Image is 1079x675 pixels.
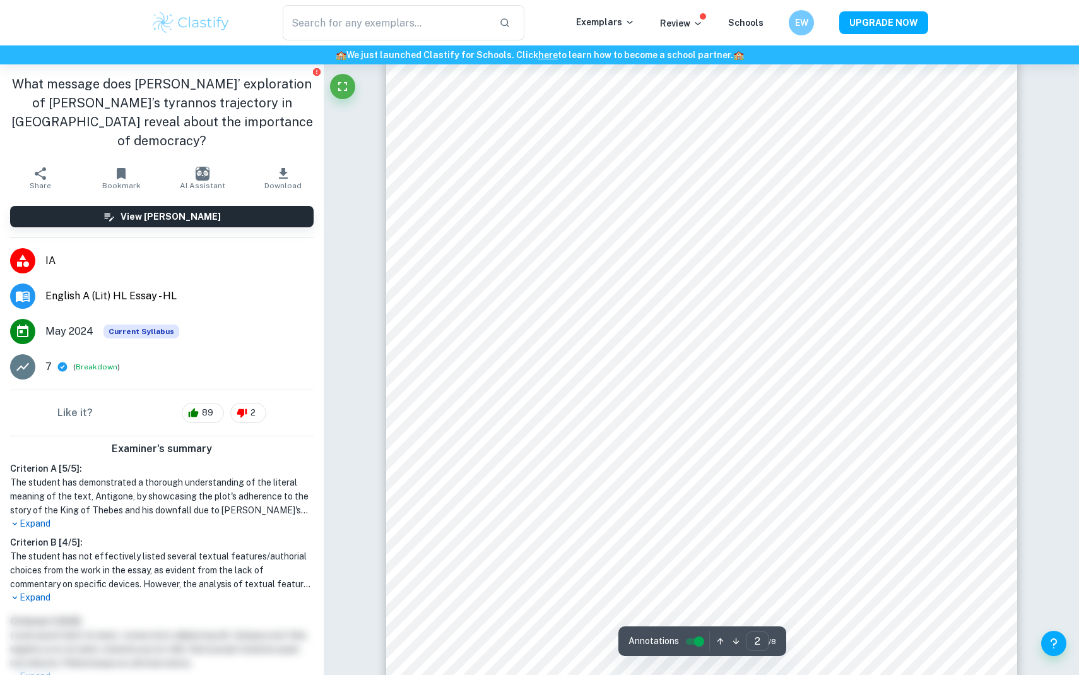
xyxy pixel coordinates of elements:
[728,18,764,28] a: Schools
[30,181,51,190] span: Share
[312,67,321,76] button: Report issue
[5,441,319,457] h6: Examiner's summary
[789,10,814,35] button: EW
[660,16,703,30] p: Review
[57,405,93,421] h6: Like it?
[151,10,231,35] img: Clastify logo
[336,50,346,60] span: 🏫
[628,635,679,648] span: Annotations
[283,5,489,40] input: Search for any exemplars...
[230,403,266,423] div: 2
[121,210,221,224] h6: View [PERSON_NAME]
[10,591,314,604] p: Expand
[81,160,162,196] button: Bookmark
[182,403,224,423] div: 89
[244,407,262,419] span: 2
[73,361,120,373] span: ( )
[45,324,93,339] span: May 2024
[10,517,314,530] p: Expand
[103,325,179,338] span: Current Syllabus
[10,75,314,150] h1: What message does [PERSON_NAME]’ exploration of [PERSON_NAME]’s tyrannos trajectory in [GEOGRAPHI...
[10,462,314,475] h6: Criterion A [ 5 / 5 ]:
[196,167,209,181] img: AI Assistant
[162,160,243,196] button: AI Assistant
[243,160,324,196] button: Download
[10,206,314,227] button: View [PERSON_NAME]
[45,289,314,304] span: English A (Lit) HL Essay - HL
[10,549,314,591] h1: The student has not effectively listed several textual features/authorial choices from the work i...
[103,325,179,338] div: This exemplar is based on the current syllabus. Feel free to refer to it for inspiration/ideas wh...
[794,16,809,30] h6: EW
[10,475,314,517] h1: The student has demonstrated a thorough understanding of the literal meaning of the text, Antigon...
[538,50,558,60] a: here
[45,359,52,374] p: 7
[839,11,928,34] button: UPGRADE NOW
[576,15,635,29] p: Exemplars
[769,636,776,647] span: / 8
[733,50,744,60] span: 🏫
[195,407,220,419] span: 89
[264,181,302,190] span: Download
[102,181,141,190] span: Bookmark
[180,181,225,190] span: AI Assistant
[10,535,314,549] h6: Criterion B [ 4 / 5 ]:
[1041,631,1066,656] button: Help and Feedback
[330,74,355,99] button: Fullscreen
[76,361,117,373] button: Breakdown
[45,253,314,268] span: IA
[3,48,1076,62] h6: We just launched Clastify for Schools. Click to learn how to become a school partner.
